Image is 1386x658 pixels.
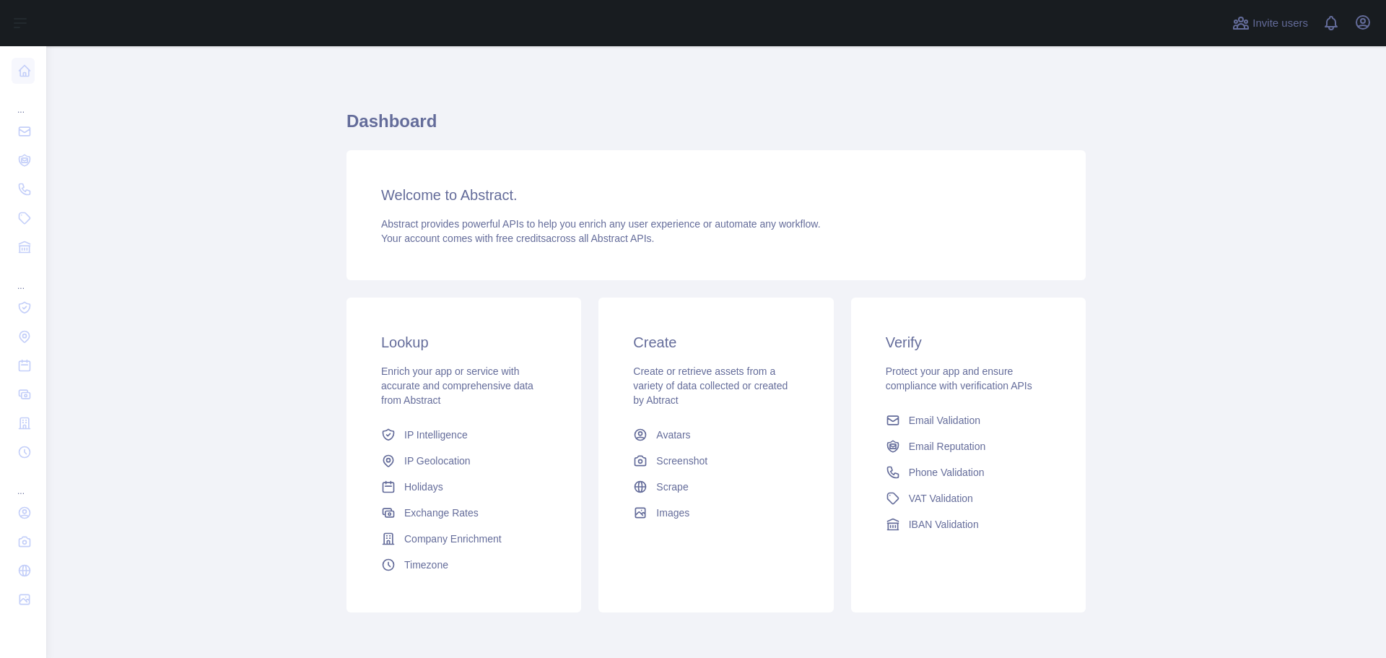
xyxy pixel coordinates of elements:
h3: Verify [886,332,1051,352]
span: Timezone [404,558,448,572]
a: IBAN Validation [880,511,1057,537]
span: VAT Validation [909,491,973,506]
a: Scrape [627,474,804,500]
span: Screenshot [656,454,707,468]
span: free credits [496,233,546,244]
a: Screenshot [627,448,804,474]
a: Timezone [375,552,552,578]
span: IP Intelligence [404,428,468,442]
span: Scrape [656,480,688,494]
span: Images [656,506,689,520]
h3: Create [633,332,798,352]
span: Abstract provides powerful APIs to help you enrich any user experience or automate any workflow. [381,218,821,230]
span: Phone Validation [909,465,985,480]
a: VAT Validation [880,485,1057,511]
a: Images [627,500,804,526]
span: Company Enrichment [404,532,502,546]
a: Phone Validation [880,459,1057,485]
span: Enrich your app or service with accurate and comprehensive data from Abstract [381,365,533,406]
a: Avatars [627,422,804,448]
h1: Dashboard [346,110,1086,144]
span: Create or retrieve assets from a variety of data collected or created by Abtract [633,365,788,406]
span: IP Geolocation [404,454,471,468]
div: ... [12,468,35,497]
a: IP Intelligence [375,422,552,448]
span: IBAN Validation [909,517,979,532]
span: Email Validation [909,413,980,428]
span: Holidays [404,480,443,494]
a: Email Validation [880,407,1057,433]
a: Exchange Rates [375,500,552,526]
h3: Welcome to Abstract. [381,185,1051,205]
span: Protect your app and ensure compliance with verification APIs [886,365,1032,391]
div: ... [12,263,35,292]
a: Email Reputation [880,433,1057,459]
h3: Lookup [381,332,546,352]
span: Avatars [656,428,690,442]
a: Holidays [375,474,552,500]
div: ... [12,87,35,116]
button: Invite users [1229,12,1311,35]
span: Email Reputation [909,439,986,454]
a: IP Geolocation [375,448,552,474]
span: Your account comes with across all Abstract APIs. [381,233,654,244]
a: Company Enrichment [375,526,552,552]
span: Invite users [1252,15,1308,32]
span: Exchange Rates [404,506,479,520]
